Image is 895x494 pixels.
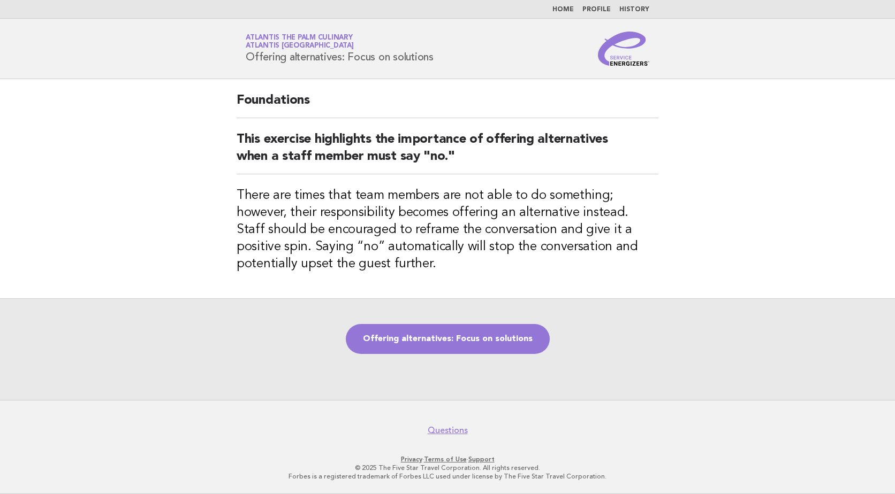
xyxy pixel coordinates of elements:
[237,131,658,174] h2: This exercise highlights the importance of offering alternatives when a staff member must say "no."
[598,32,649,66] img: Service Energizers
[246,35,434,63] h1: Offering alternatives: Focus on solutions
[237,92,658,118] h2: Foundations
[468,456,495,463] a: Support
[582,6,611,13] a: Profile
[237,187,658,273] h3: There are times that team members are not able to do something; however, their responsibility bec...
[619,6,649,13] a: History
[246,34,354,49] a: Atlantis The Palm CulinaryAtlantis [GEOGRAPHIC_DATA]
[120,455,775,464] p: · ·
[246,43,354,50] span: Atlantis [GEOGRAPHIC_DATA]
[346,324,550,354] a: Offering alternatives: Focus on solutions
[401,456,422,463] a: Privacy
[120,472,775,481] p: Forbes is a registered trademark of Forbes LLC used under license by The Five Star Travel Corpora...
[120,464,775,472] p: © 2025 The Five Star Travel Corporation. All rights reserved.
[424,456,467,463] a: Terms of Use
[552,6,574,13] a: Home
[428,425,468,436] a: Questions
